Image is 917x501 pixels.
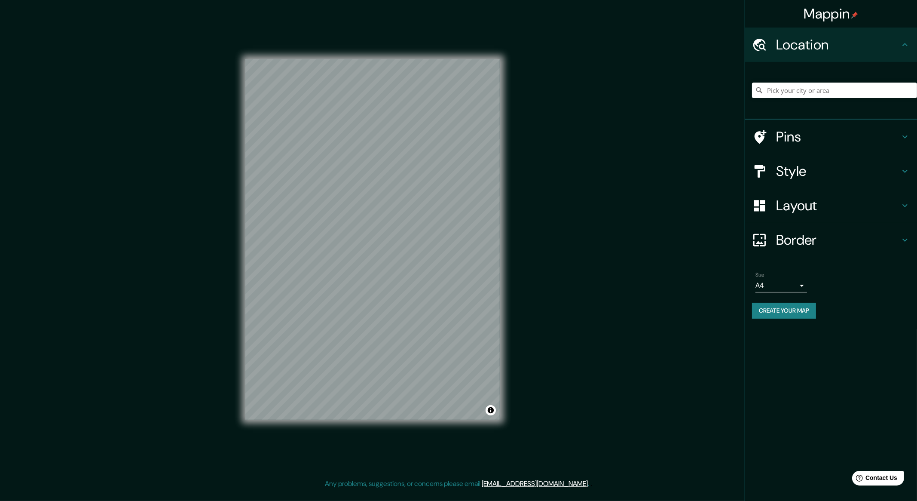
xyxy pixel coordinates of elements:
[245,59,500,420] canvas: Map
[325,479,589,489] p: Any problems, suggestions, or concerns please email .
[589,479,590,489] div: .
[745,154,917,188] div: Style
[752,83,917,98] input: Pick your city or area
[745,120,917,154] div: Pins
[755,279,807,292] div: A4
[745,223,917,257] div: Border
[486,405,496,415] button: Toggle attribution
[745,28,917,62] div: Location
[851,12,858,18] img: pin-icon.png
[745,188,917,223] div: Layout
[755,271,764,279] label: Size
[776,197,900,214] h4: Layout
[776,231,900,249] h4: Border
[776,36,900,53] h4: Location
[482,479,588,488] a: [EMAIL_ADDRESS][DOMAIN_NAME]
[590,479,592,489] div: .
[841,467,908,492] iframe: Help widget launcher
[776,128,900,145] h4: Pins
[752,303,816,319] button: Create your map
[776,163,900,180] h4: Style
[804,5,859,22] h4: Mappin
